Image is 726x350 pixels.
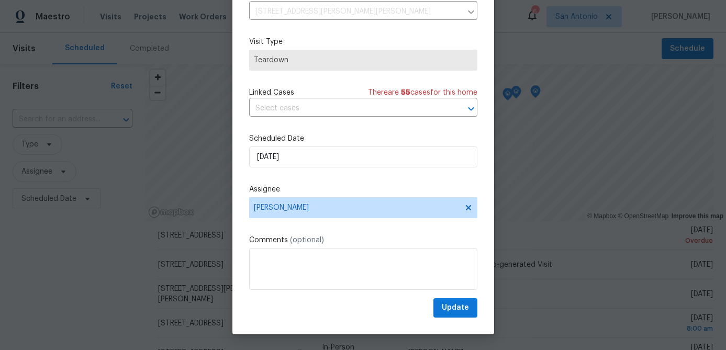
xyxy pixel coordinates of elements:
[249,133,477,144] label: Scheduled Date
[290,236,324,244] span: (optional)
[464,101,478,116] button: Open
[249,87,294,98] span: Linked Cases
[254,55,473,65] span: Teardown
[249,184,477,195] label: Assignee
[368,87,477,98] span: There are case s for this home
[249,100,448,117] input: Select cases
[254,204,459,212] span: [PERSON_NAME]
[249,4,462,20] input: Enter in an address
[249,146,477,167] input: M/D/YYYY
[401,89,410,96] span: 55
[442,301,469,314] span: Update
[433,298,477,318] button: Update
[249,235,477,245] label: Comments
[249,37,477,47] label: Visit Type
